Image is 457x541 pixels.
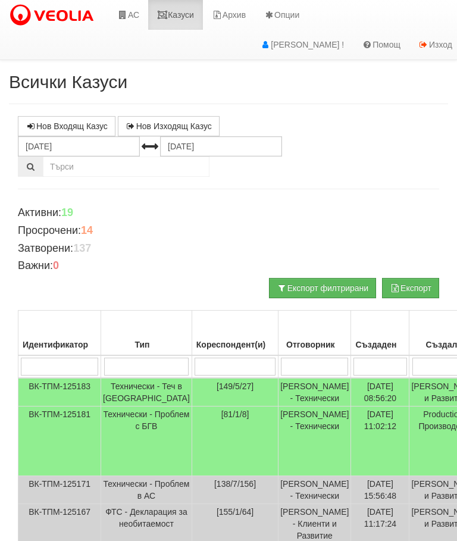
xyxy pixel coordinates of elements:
[353,30,409,60] a: Помощ
[43,157,209,177] input: Търсене по Идентификатор, Бл/Вх/Ап, Тип, Описание, Моб. Номер, Имейл, Файл, Коментар,
[278,406,351,476] td: [PERSON_NAME] - Технически
[351,476,409,504] td: [DATE] 15:56:48
[18,311,101,356] th: Идентификатор: No sort applied, activate to apply an ascending sort
[103,336,190,353] div: Тип
[221,409,249,419] span: [81/1/8]
[101,406,192,476] td: Технически - Проблем с БГВ
[214,479,256,489] span: [138/7/156]
[278,476,351,504] td: [PERSON_NAME] - Технически
[353,336,407,353] div: Създаден
[101,476,192,504] td: Технически - Проблем в АС
[351,378,409,406] td: [DATE] 08:56:20
[9,3,99,28] img: VeoliaLogo.png
[9,72,448,92] h2: Всички Казуси
[217,507,253,517] span: [155/1/64]
[18,260,439,272] h4: Важни:
[382,278,439,298] button: Експорт
[351,311,409,356] th: Създаден: No sort applied, activate to apply an ascending sort
[81,224,93,236] b: 14
[269,278,376,298] button: Експорт филтрирани
[118,116,220,136] a: Нов Изходящ Казус
[278,378,351,406] td: [PERSON_NAME] - Технически
[101,378,192,406] td: Технически - Теч в [GEOGRAPHIC_DATA]
[192,311,278,356] th: Кореспондент(и): No sort applied, activate to apply an ascending sort
[73,242,91,254] b: 137
[18,476,101,504] td: ВК-ТПМ-125171
[18,225,439,237] h4: Просрочени:
[53,259,59,271] b: 0
[18,243,439,255] h4: Затворени:
[18,378,101,406] td: ВК-ТПМ-125183
[278,311,351,356] th: Отговорник: No sort applied, activate to apply an ascending sort
[194,336,276,353] div: Кореспондент(и)
[18,406,101,476] td: ВК-ТПМ-125181
[20,336,99,353] div: Идентификатор
[18,116,115,136] a: Нов Входящ Казус
[18,207,439,219] h4: Активни:
[351,406,409,476] td: [DATE] 11:02:12
[61,207,73,218] b: 19
[101,311,192,356] th: Тип: No sort applied, activate to apply an ascending sort
[251,30,353,60] a: [PERSON_NAME] !
[217,381,253,391] span: [149/5/27]
[280,336,349,353] div: Отговорник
